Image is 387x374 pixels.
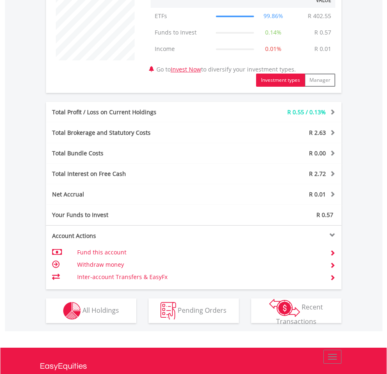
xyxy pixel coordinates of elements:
button: Pending Orders [149,298,239,323]
td: Income [151,41,212,57]
div: Your Funds to Invest [46,211,194,219]
td: 0.01% [258,41,289,57]
td: Withdraw money [77,259,320,271]
button: Recent Transactions [251,298,341,323]
td: R 0.57 [310,24,335,41]
span: R 0.57 [316,211,333,219]
td: Funds to Invest [151,24,212,41]
td: 0.14% [258,24,289,41]
div: Total Profit / Loss on Current Holdings [46,108,218,116]
td: 99.86% [258,8,289,24]
span: Pending Orders [178,305,227,314]
img: holdings-wht.png [63,302,81,320]
td: Fund this account [77,246,320,259]
span: All Holdings [82,305,119,314]
button: All Holdings [46,298,136,323]
div: Total Brokerage and Statutory Costs [46,129,218,137]
div: Total Interest on Free Cash [46,170,218,178]
td: Inter-account Transfers & EasyFx [77,271,320,283]
img: transactions-zar-wht.png [269,299,300,317]
span: R 2.72 [309,170,326,178]
div: Account Actions [46,232,194,240]
td: ETFs [151,8,212,24]
span: R 2.63 [309,129,326,136]
td: R 0.01 [310,41,335,57]
button: Manager [305,74,335,87]
span: R 0.55 / 0.13% [287,108,326,116]
div: Total Bundle Costs [46,149,218,157]
span: R 0.01 [309,190,326,198]
span: R 0.00 [309,149,326,157]
button: Investment types [256,74,305,87]
td: R 402.55 [304,8,335,24]
div: Net Accrual [46,190,218,199]
img: pending_instructions-wht.png [160,302,176,320]
a: Invest Now [171,65,201,73]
